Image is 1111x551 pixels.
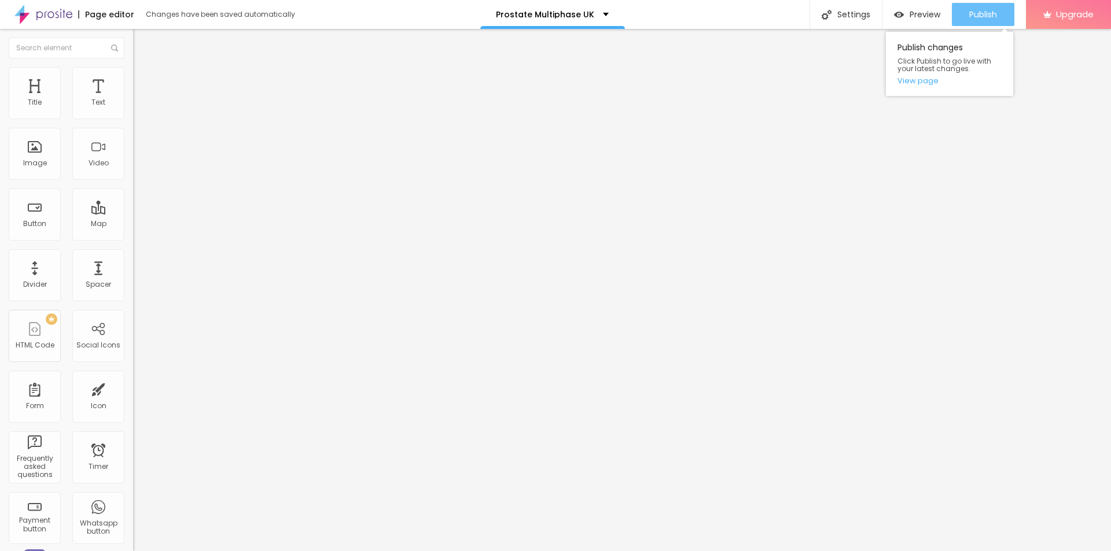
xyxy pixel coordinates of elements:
[76,341,120,349] div: Social Icons
[12,454,57,479] div: Frequently asked questions
[26,402,44,410] div: Form
[897,57,1002,72] span: Click Publish to go live with your latest changes.
[78,10,134,19] div: Page editor
[89,159,109,167] div: Video
[28,98,42,106] div: Title
[111,45,118,51] img: Icone
[496,10,594,19] p: Prostate Multiphase UK
[897,77,1002,84] a: View page
[75,519,121,536] div: Whatsapp button
[12,516,57,533] div: Payment button
[882,3,952,26] button: Preview
[146,11,295,18] div: Changes have been saved automatically
[133,29,1111,551] iframe: Editor
[969,10,997,19] span: Publish
[86,280,111,289] div: Spacer
[89,463,108,471] div: Timer
[23,280,47,289] div: Divider
[91,220,106,228] div: Map
[23,159,47,167] div: Image
[894,10,904,20] img: view-1.svg
[16,341,54,349] div: HTML Code
[91,98,105,106] div: Text
[23,220,46,228] div: Button
[1056,9,1094,19] span: Upgrade
[886,32,1013,96] div: Publish changes
[952,3,1014,26] button: Publish
[91,402,106,410] div: Icon
[9,38,124,58] input: Search element
[822,10,832,20] img: Icone
[910,10,940,19] span: Preview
